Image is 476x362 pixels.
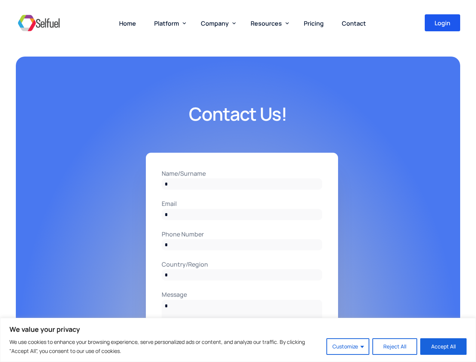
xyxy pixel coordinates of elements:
button: Customize [326,338,369,355]
span: Contact [342,19,366,28]
label: Phone Number [162,229,322,239]
label: Country/Region [162,259,322,269]
button: Reject All [372,338,417,355]
span: Login [435,20,450,26]
p: We use cookies to enhance your browsing experience, serve personalized ads or content, and analyz... [9,337,321,356]
span: Home [119,19,136,28]
img: Selfuel - Democratizing Innovation [16,12,62,34]
label: Name/Surname [162,169,322,178]
label: Message [162,290,322,299]
span: Resources [251,19,282,28]
iframe: Chat Widget [438,326,476,362]
h2: Contact Us! [46,102,430,126]
button: Accept All [420,338,467,355]
span: Platform [154,19,179,28]
span: Company [201,19,229,28]
label: Email [162,199,322,209]
a: Login [425,14,460,31]
span: Pricing [304,19,324,28]
p: We value your privacy [9,325,467,334]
